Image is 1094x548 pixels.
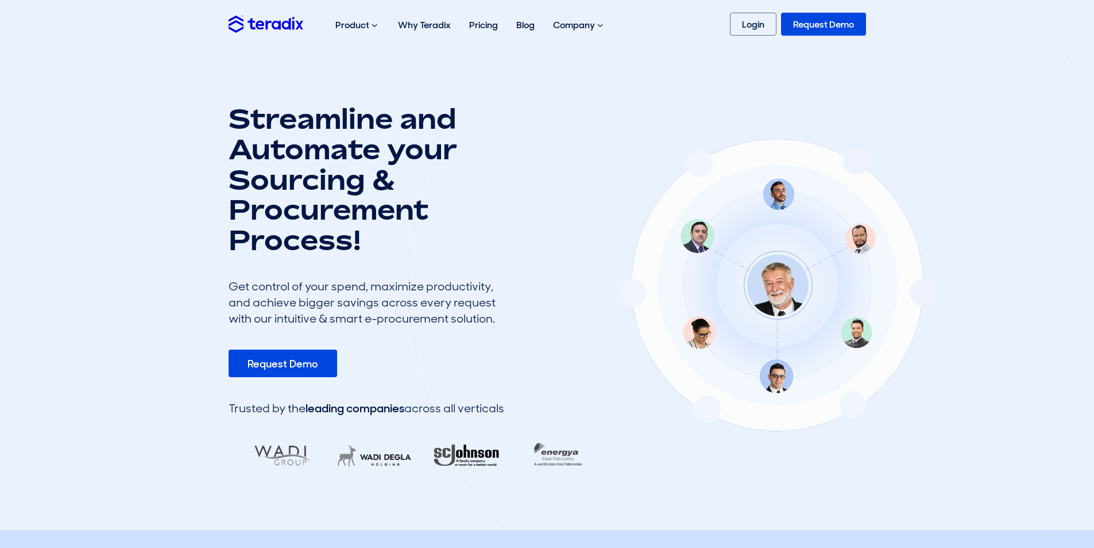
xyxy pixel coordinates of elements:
[229,400,504,416] div: Trusted by the across all verticals
[326,7,389,44] div: Product
[229,278,504,327] div: Get control of your spend, maximize productivity, and achieve bigger savings across every request...
[229,16,303,32] img: Teradix logo
[306,401,404,416] span: leading companies
[229,350,337,377] a: Request Demo
[229,104,504,255] h1: Streamline and Automate your Sourcing & Procurement Process!
[389,7,460,43] a: Why Teradix
[420,437,513,474] img: RA
[507,7,544,43] a: Blog
[781,13,866,36] a: Request Demo
[730,13,776,36] a: Login
[328,437,421,474] img: LifeMakers
[544,7,614,44] div: Company
[460,7,507,43] a: Pricing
